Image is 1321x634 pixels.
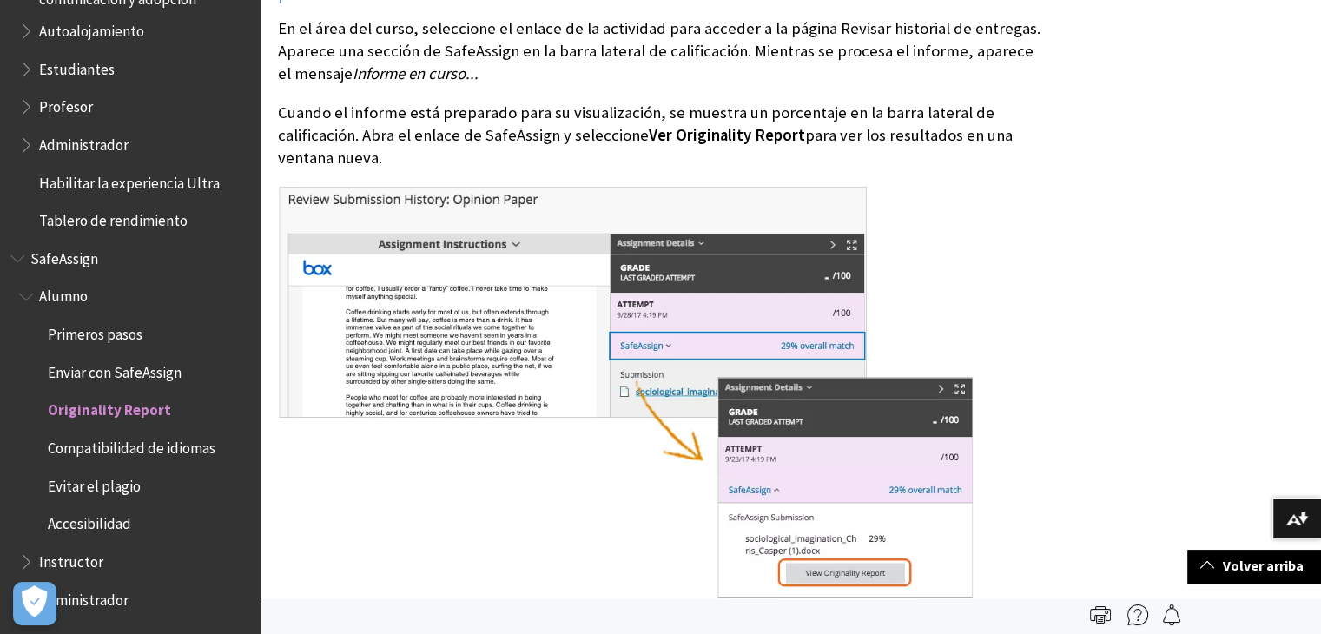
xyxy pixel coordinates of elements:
img: Email [7,235,50,249]
span: Habilitar la experiencia Ultra [39,168,220,192]
span: Regístrate con Apple [50,254,158,267]
span: Regístrate ahora [7,140,93,153]
span: Autoalojamiento [39,17,144,40]
span: Originality Report [48,396,171,419]
span: Alumno [39,282,88,306]
span: Regístrate ahora [7,169,93,182]
img: Facebook [7,216,72,230]
span: Iniciar sesión [7,140,75,153]
img: Follow this page [1161,604,1182,625]
span: Estudiantes [39,55,115,78]
button: Abrir preferencias [13,582,56,625]
img: Apple [7,254,50,268]
span: Accesibilidad [48,510,131,533]
p: Cuando el informe está preparado para su visualización, se muestra un porcentaje en la barra late... [278,102,1047,170]
img: Print [1090,604,1111,625]
span: Evitar el plagio [48,472,141,495]
img: logo [49,504,87,519]
span: Regístrate con Email [50,235,157,248]
span: Primeros pasos [48,320,142,343]
span: cashback [160,108,211,122]
img: More help [1127,604,1148,625]
nav: Book outline for Blackboard SafeAssign [10,244,250,615]
span: Informe en curso... [353,63,479,83]
span: SafeAssign [30,244,98,267]
span: Regístrate con Facebook [72,216,201,229]
span: Tablero de rendimiento [39,206,188,229]
p: En el área del curso, seleccione el enlace de la actividad para acceder a la página Revisar histo... [278,17,1047,86]
span: Compatibilidad de idiomas [48,433,215,457]
span: Administrador [39,585,129,609]
img: Google [7,197,58,211]
a: Volver arriba [1187,550,1321,582]
span: Ver ahorros [7,112,67,125]
span: Regístrate con Google [58,197,174,210]
span: Enviar con SafeAssign [48,358,182,381]
span: Administrador [39,130,129,154]
span: Profesor [39,92,93,116]
span: Ver Originality Report [649,125,805,145]
span: Instructor [39,547,103,571]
